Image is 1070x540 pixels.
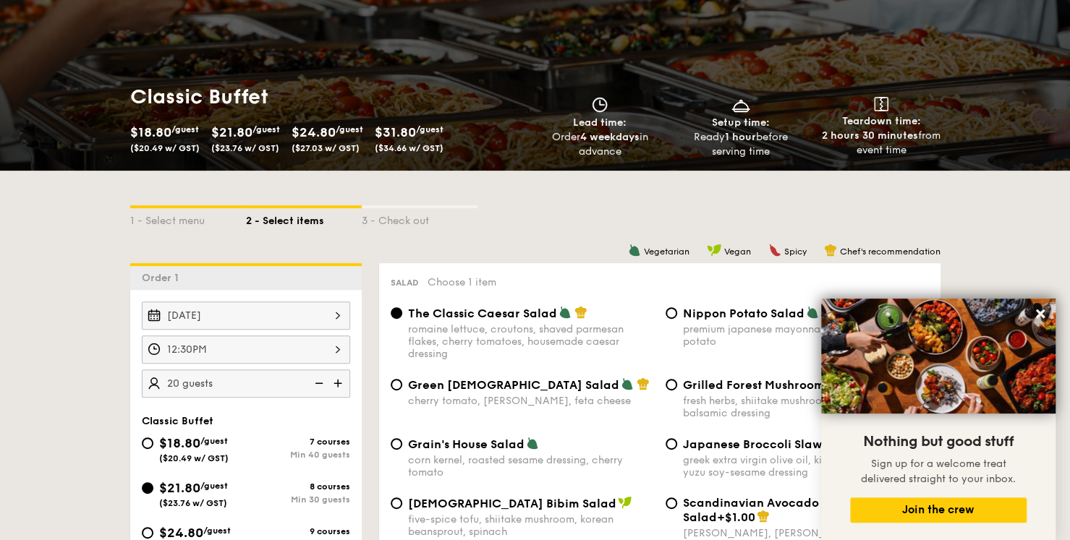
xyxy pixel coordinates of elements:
span: /guest [416,124,443,134]
span: Vegan [724,247,751,257]
span: Choose 1 item [428,276,496,288]
img: icon-chef-hat.a58ddaea.svg [757,510,770,523]
input: $18.80/guest($20.49 w/ GST)7 coursesMin 40 guests [142,437,153,449]
img: icon-vegetarian.fe4039eb.svg [628,244,641,257]
img: icon-vegetarian.fe4039eb.svg [526,437,539,450]
input: Grain's House Saladcorn kernel, roasted sesame dressing, cherry tomato [391,438,402,450]
span: /guest [171,124,199,134]
span: ($27.03 w/ GST) [292,143,360,153]
div: Min 40 guests [246,450,350,460]
span: [DEMOGRAPHIC_DATA] Bibim Salad [408,497,616,510]
span: Sign up for a welcome treat delivered straight to your inbox. [861,458,1016,485]
button: Join the crew [850,497,1027,523]
span: Spicy [784,247,807,257]
img: icon-spicy.37a8142b.svg [768,244,781,257]
span: Nippon Potato Salad [683,307,804,320]
span: ($20.49 w/ GST) [159,453,229,463]
button: Close [1029,302,1052,325]
div: corn kernel, roasted sesame dressing, cherry tomato [408,454,654,479]
img: icon-vegan.f8ff3823.svg [618,496,632,509]
strong: 1 hour [725,131,756,143]
img: icon-vegetarian.fe4039eb.svg [559,306,572,319]
div: fresh herbs, shiitake mushroom, king oyster, balsamic dressing [683,395,929,419]
img: icon-chef-hat.a58ddaea.svg [824,244,837,257]
img: icon-teardown.65201eee.svg [874,97,888,111]
img: icon-clock.2db775ea.svg [589,97,611,113]
img: icon-add.58712e84.svg [328,369,350,397]
input: The Classic Caesar Saladromaine lettuce, croutons, shaved parmesan flakes, cherry tomatoes, house... [391,307,402,319]
div: romaine lettuce, croutons, shaved parmesan flakes, cherry tomatoes, housemade caesar dressing [408,323,654,360]
input: [DEMOGRAPHIC_DATA] Bibim Saladfive-spice tofu, shiitake mushroom, korean beansprout, spinach [391,497,402,509]
img: icon-vegan.f8ff3823.svg [707,244,721,257]
input: Nippon Potato Saladpremium japanese mayonnaise, golden russet potato [666,307,677,319]
input: Event date [142,301,350,330]
span: Lead time: [573,116,627,129]
span: Nothing but good stuff [863,433,1014,450]
input: Green [DEMOGRAPHIC_DATA] Saladcherry tomato, [PERSON_NAME], feta cheese [391,379,402,390]
input: Scandinavian Avocado Prawn Salad+$1.00[PERSON_NAME], [PERSON_NAME], [PERSON_NAME], red onion [666,497,677,509]
span: /guest [203,526,231,536]
span: ($23.76 w/ GST) [159,498,227,508]
span: Chef's recommendation [840,247,941,257]
span: $18.80 [130,124,171,140]
img: icon-reduce.1d2dbef1.svg [307,369,328,397]
div: Min 30 guests [246,494,350,505]
div: 2 - Select items [246,208,362,228]
span: Teardown time: [842,115,921,127]
input: Grilled Forest Mushroom Saladfresh herbs, shiitake mushroom, king oyster, balsamic dressing [666,379,677,390]
input: $24.80/guest($27.03 w/ GST)9 coursesMin 30 guests [142,527,153,539]
div: 1 - Select menu [130,208,246,228]
div: Order in advance [535,130,665,159]
span: Scandinavian Avocado Prawn Salad [683,496,859,524]
span: Order 1 [142,272,184,284]
input: $21.80/guest($23.76 w/ GST)8 coursesMin 30 guests [142,482,153,494]
img: icon-chef-hat.a58ddaea.svg [637,377,650,390]
div: cherry tomato, [PERSON_NAME], feta cheese [408,395,654,407]
input: Event time [142,335,350,364]
img: icon-chef-hat.a58ddaea.svg [574,306,587,319]
div: greek extra virgin olive oil, kizami nori, ginger, yuzu soy-sesame dressing [683,454,929,479]
strong: 2 hours 30 minutes [822,129,918,142]
span: Vegetarian [644,247,689,257]
span: /guest [252,124,280,134]
strong: 4 weekdays [579,131,639,143]
img: icon-vegetarian.fe4039eb.svg [621,377,634,390]
span: $24.80 [292,124,336,140]
div: 8 courses [246,481,350,492]
span: Grilled Forest Mushroom Salad [683,378,862,392]
div: 9 courses [246,526,350,536]
span: ($20.49 w/ GST) [130,143,200,153]
span: $21.80 [211,124,252,140]
span: The Classic Caesar Salad [408,307,557,320]
span: Salad [391,278,419,288]
div: five-spice tofu, shiitake mushroom, korean beansprout, spinach [408,513,654,538]
span: $18.80 [159,435,200,451]
div: 7 courses [246,437,350,447]
div: 3 - Check out [362,208,477,228]
img: DSC07876-Edit02-Large.jpeg [821,299,1056,413]
span: ($34.66 w/ GST) [375,143,443,153]
span: Classic Buffet [142,415,213,427]
img: icon-vegetarian.fe4039eb.svg [806,306,819,319]
span: /guest [336,124,363,134]
span: ($23.76 w/ GST) [211,143,279,153]
div: Ready before serving time [676,130,805,159]
img: icon-dish.430c3a2e.svg [730,97,752,113]
span: $21.80 [159,480,200,496]
span: /guest [200,481,228,491]
span: $31.80 [375,124,416,140]
input: Number of guests [142,369,350,398]
div: premium japanese mayonnaise, golden russet potato [683,323,929,348]
span: Grain's House Salad [408,437,525,451]
span: +$1.00 [717,510,755,524]
span: Setup time: [712,116,770,129]
span: /guest [200,436,228,446]
span: Green [DEMOGRAPHIC_DATA] Salad [408,378,619,392]
h1: Classic Buffet [130,84,530,110]
div: from event time [817,129,946,158]
input: Japanese Broccoli Slawgreek extra virgin olive oil, kizami nori, ginger, yuzu soy-sesame dressing [666,438,677,450]
span: Japanese Broccoli Slaw [683,437,822,451]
